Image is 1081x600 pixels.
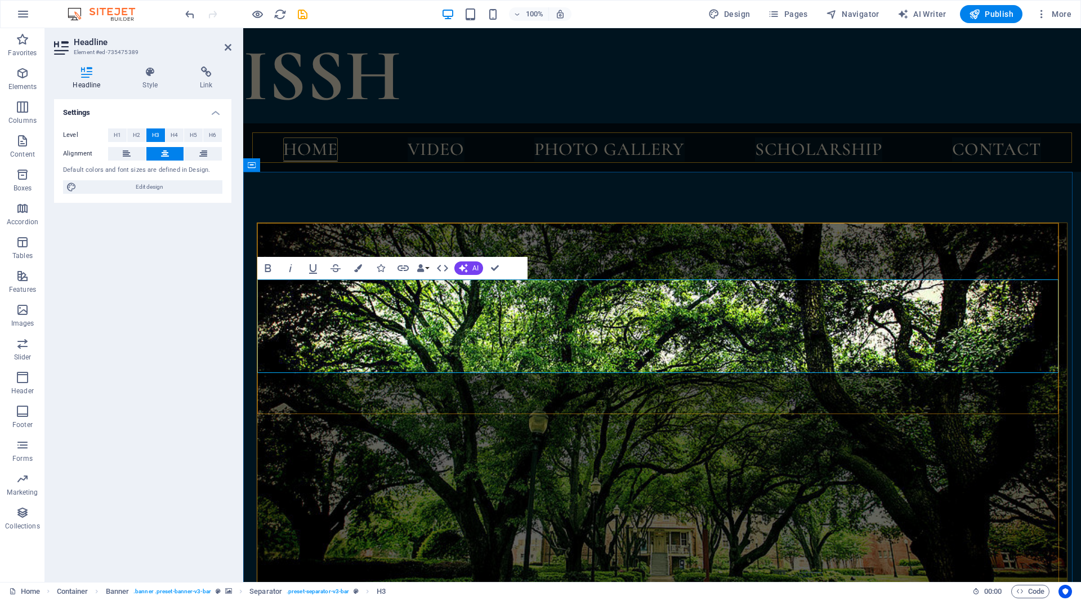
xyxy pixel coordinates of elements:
h4: Settings [54,99,231,119]
button: undo [183,7,196,21]
span: Publish [969,8,1013,20]
i: Save (Ctrl+S) [296,8,309,21]
p: Columns [8,116,37,125]
p: Accordion [7,217,38,226]
button: Code [1011,585,1049,598]
button: Click here to leave preview mode and continue editing [251,7,264,21]
p: Collections [5,522,39,531]
span: 00 00 [984,585,1002,598]
button: H6 [203,128,222,142]
button: Bold (Ctrl+B) [257,257,279,279]
button: Underline (Ctrl+U) [302,257,324,279]
span: H4 [171,128,178,142]
button: reload [273,7,287,21]
p: Slider [14,353,32,362]
p: Footer [12,420,33,429]
button: Icons [370,257,391,279]
span: Edit design [80,180,219,194]
span: Code [1016,585,1044,598]
span: . preset-separator-v3-bar [287,585,349,598]
p: Images [11,319,34,328]
span: AI [472,265,479,272]
div: Default colors and font sizes are defined in Design. [63,166,222,175]
span: Click to select. Double-click to edit [249,585,282,598]
i: Reload page [274,8,287,21]
button: H5 [184,128,203,142]
label: Alignment [63,147,108,161]
button: Italic (Ctrl+I) [280,257,301,279]
p: Marketing [7,488,38,497]
i: Undo: Change logo text (Ctrl+Z) [184,8,196,21]
button: Link [392,257,414,279]
p: Features [9,285,36,294]
span: Design [708,8,751,20]
button: H1 [108,128,127,142]
i: This element is a customizable preset [216,588,221,594]
h2: Headline [74,37,231,47]
span: H1 [114,128,121,142]
button: Navigator [821,5,884,23]
p: Content [10,150,35,159]
span: Navigator [826,8,879,20]
h4: Headline [54,66,124,90]
button: 100% [509,7,549,21]
h6: Session time [972,585,1002,598]
i: This element is a customizable preset [354,588,359,594]
button: AI Writer [893,5,951,23]
span: H5 [190,128,197,142]
button: Publish [960,5,1022,23]
h4: Style [124,66,181,90]
div: Design (Ctrl+Alt+Y) [704,5,755,23]
label: Level [63,128,108,142]
span: H2 [133,128,140,142]
button: Pages [763,5,812,23]
span: AI Writer [897,8,946,20]
img: Editor Logo [65,7,149,21]
button: Colors [347,257,369,279]
button: save [296,7,309,21]
span: Click to select. Double-click to edit [377,585,386,598]
button: H4 [166,128,184,142]
h6: 100% [526,7,544,21]
button: AI [454,261,483,275]
a: Click to cancel selection. Double-click to open Pages [9,585,40,598]
p: Favorites [8,48,37,57]
i: This element contains a background [225,588,232,594]
span: H6 [209,128,216,142]
button: Edit design [63,180,222,194]
span: . banner .preset-banner-v3-bar [133,585,211,598]
h4: Link [181,66,231,90]
span: H3 [152,128,159,142]
button: H2 [127,128,146,142]
h3: Element #ed-735475389 [74,47,209,57]
i: On resize automatically adjust zoom level to fit chosen device. [555,9,565,19]
button: H3 [146,128,165,142]
p: Boxes [14,184,32,193]
button: Confirm (Ctrl+⏎) [484,257,506,279]
span: More [1036,8,1071,20]
button: Usercentrics [1058,585,1072,598]
nav: breadcrumb [57,585,386,598]
span: Click to select. Double-click to edit [57,585,88,598]
p: Forms [12,454,33,463]
button: Design [704,5,755,23]
button: Data Bindings [415,257,431,279]
p: Tables [12,251,33,260]
span: Pages [768,8,807,20]
button: Strikethrough [325,257,346,279]
span: Click to select. Double-click to edit [106,585,129,598]
button: HTML [432,257,453,279]
p: Elements [8,82,37,91]
button: More [1031,5,1076,23]
p: Header [11,386,34,395]
span: : [992,587,994,595]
